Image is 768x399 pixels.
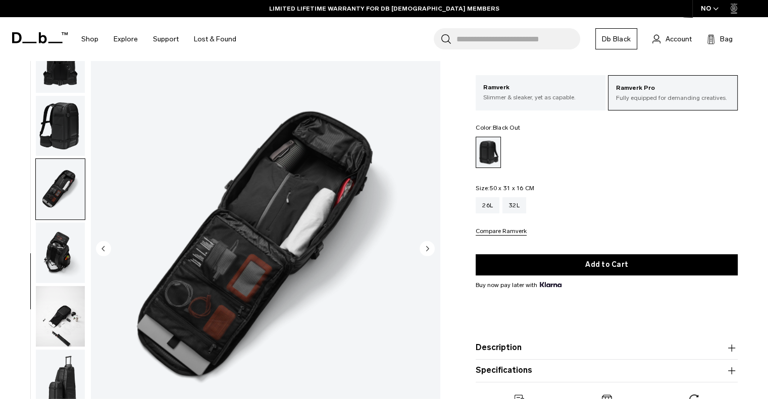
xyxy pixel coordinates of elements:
button: Previous slide [96,241,111,258]
span: Buy now pay later with [476,280,561,290]
a: Black Out [476,137,501,168]
legend: Size: [476,185,534,191]
a: Account [652,33,692,45]
button: Add to Cart [476,254,738,275]
a: 26L [476,197,499,213]
img: Ramverk_pro_bacpack_26L_black_out_2024_8.png [36,96,85,156]
span: Black Out [493,124,520,131]
a: 32L [502,197,526,213]
span: Account [665,34,692,44]
span: Bag [720,34,733,44]
button: Bag [707,33,733,45]
button: Ramverk_pro_bacpack_26L_black_out_2024_8.png [35,95,85,157]
a: Lost & Found [194,21,236,57]
p: Fully equipped for demanding creatives. [616,93,730,102]
button: Specifications [476,365,738,377]
button: GIF_Camera_Insert_UHD-ezgif.com-crop.gif [35,286,85,347]
legend: Color: [476,125,520,131]
img: Ramverk_pro_bacpack_26L_black_out_2024_9.png [36,32,85,93]
a: Explore [114,21,138,57]
span: 50 x 31 x 16 CM [489,185,534,192]
nav: Main Navigation [74,17,244,61]
img: GIF_Camera_Insert_UHD-ezgif.com-crop.gif [36,286,85,347]
a: LIMITED LIFETIME WARRANTY FOR DB [DEMOGRAPHIC_DATA] MEMBERS [269,4,499,13]
a: Shop [81,21,98,57]
button: Compare Ramverk [476,228,527,236]
p: Ramverk [483,83,598,93]
a: Db Black [595,28,637,49]
button: Ramverk_pro_bacpack_26L_black_out_2024_4.png [35,222,85,283]
p: Ramverk Pro [616,83,730,93]
button: Ramverk_pro_bacpack_26L_black_out_2024_9.png [35,32,85,93]
p: Slimmer & sleaker, yet as capable. [483,93,598,102]
button: Next slide [420,241,435,258]
button: Description [476,342,738,354]
a: Support [153,21,179,57]
button: Ramverk_pro_bacpack_26L_black_out_2024_3.png [35,158,85,220]
img: {"height" => 20, "alt" => "Klarna"} [540,282,561,287]
img: Ramverk_pro_bacpack_26L_black_out_2024_4.png [36,222,85,283]
img: Ramverk_pro_bacpack_26L_black_out_2024_3.png [36,159,85,219]
a: Ramverk Slimmer & sleaker, yet as capable. [476,75,605,109]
